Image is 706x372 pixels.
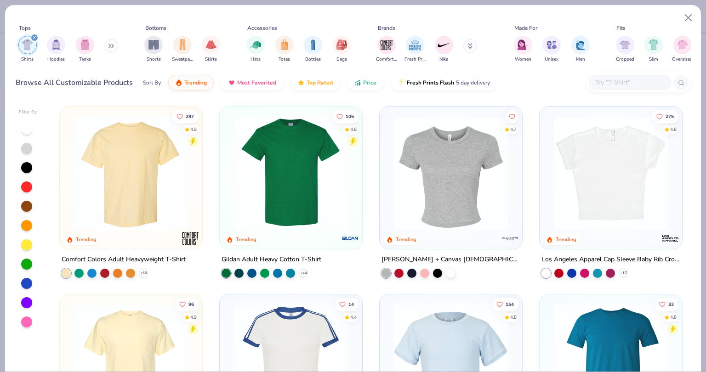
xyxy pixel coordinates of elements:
div: 4.8 [670,314,677,321]
div: filter for Unisex [542,36,561,63]
div: Bottoms [145,24,166,32]
div: filter for Shirts [18,36,37,63]
button: filter button [404,36,426,63]
span: Price [363,79,376,86]
button: Top Rated [290,75,340,90]
div: 4.7 [510,126,517,133]
span: Skirts [205,56,217,63]
img: 28425ec1-0436-412d-a053-7d6557a5cd09 [513,116,637,231]
span: Men [576,56,585,63]
button: Close [680,9,697,27]
span: 33 [668,302,674,306]
div: filter for Nike [435,36,453,63]
button: Like [655,298,678,310]
button: filter button [304,36,322,63]
button: Like [335,298,359,310]
button: Like [172,110,199,123]
button: filter button [333,36,351,63]
button: Like [332,110,359,123]
span: Hats [251,56,261,63]
button: Like [506,110,518,123]
button: filter button [542,36,561,63]
button: Trending [168,75,214,90]
img: Totes Image [279,39,290,50]
img: Shorts Image [148,39,159,50]
button: filter button [202,36,220,63]
img: db319196-8705-402d-8b46-62aaa07ed94f [229,116,353,231]
span: 105 [346,114,354,118]
div: filter for Slim [644,36,663,63]
span: Slim [649,56,658,63]
div: Brands [378,24,395,32]
img: Los Angeles Apparel logo [660,229,679,248]
div: filter for Totes [275,36,294,63]
button: filter button [514,36,532,63]
div: 4.9 [191,126,197,133]
button: Price [347,75,383,90]
div: filter for Comfort Colors [376,36,397,63]
div: Tops [19,24,31,32]
img: Women Image [518,39,528,50]
span: 154 [506,302,514,306]
div: filter for Cropped [616,36,634,63]
span: Unisex [545,56,558,63]
div: Accessories [247,24,277,32]
button: Like [492,298,518,310]
div: Fits [616,24,626,32]
div: filter for Hoodies [47,36,65,63]
span: Tanks [79,56,91,63]
div: filter for Women [514,36,532,63]
div: Los Angeles Apparel Cap Sleeve Baby Rib Crop Top [541,254,680,265]
img: Hats Image [251,39,261,50]
span: Fresh Prints Flash [407,79,454,86]
button: filter button [376,36,397,63]
button: filter button [144,36,163,63]
img: Slim Image [649,39,659,50]
img: Gildan logo [341,229,359,248]
span: Shorts [147,56,161,63]
button: filter button [246,36,265,63]
div: filter for Men [571,36,590,63]
span: 287 [186,114,194,118]
span: + 17 [620,271,626,276]
div: Browse All Customizable Products [16,77,133,88]
span: Cropped [616,56,634,63]
img: Unisex Image [547,39,557,50]
img: Nike Image [437,38,451,52]
img: Skirts Image [206,39,216,50]
img: flash.gif [398,79,405,86]
button: filter button [47,36,65,63]
span: 14 [348,302,354,306]
div: 4.8 [350,126,357,133]
img: Tanks Image [80,39,90,50]
button: filter button [435,36,453,63]
div: filter for Hats [246,36,265,63]
span: Totes [279,56,290,63]
img: Men Image [575,39,586,50]
button: filter button [172,36,193,63]
img: Cropped Image [620,39,630,50]
button: filter button [76,36,94,63]
span: Women [515,56,531,63]
div: filter for Bottles [304,36,322,63]
button: filter button [275,36,294,63]
button: Fresh Prints Flash5 day delivery [391,75,497,90]
div: Sort By [143,79,161,87]
div: filter for Shorts [144,36,163,63]
img: Oversized Image [677,39,688,50]
img: Comfort Colors Image [380,38,393,52]
span: Fresh Prints [404,56,426,63]
div: 4.8 [510,314,517,321]
div: 4.8 [670,126,677,133]
span: 5 day delivery [456,78,490,88]
img: 029b8af0-80e6-406f-9fdc-fdf898547912 [69,116,193,231]
span: Top Rated [307,79,333,86]
span: Hoodies [47,56,65,63]
img: TopRated.gif [297,79,305,86]
span: Bottles [305,56,321,63]
button: Like [175,298,199,310]
img: Comfort Colors logo [181,229,199,248]
span: + 44 [300,271,307,276]
span: Bags [336,56,347,63]
div: [PERSON_NAME] + Canvas [DEMOGRAPHIC_DATA]' Micro Ribbed Baby Tee [381,254,520,265]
